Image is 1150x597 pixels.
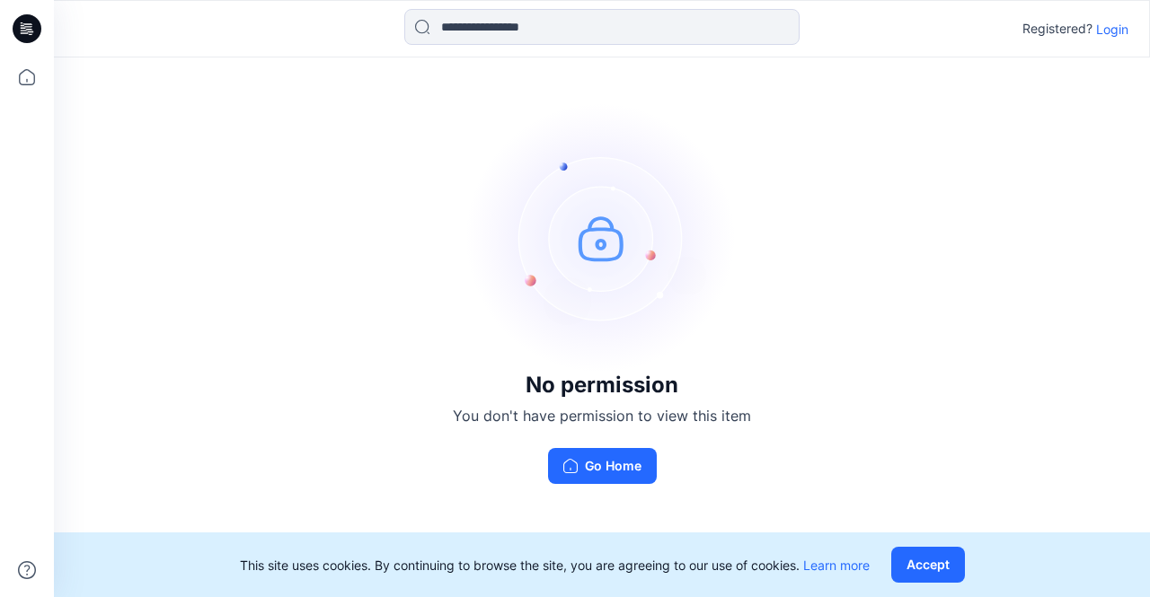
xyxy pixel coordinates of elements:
[1096,20,1128,39] p: Login
[548,448,657,484] button: Go Home
[453,373,751,398] h3: No permission
[891,547,965,583] button: Accept
[803,557,870,573] a: Learn more
[453,405,751,426] p: You don't have permission to view this item
[240,556,870,575] p: This site uses cookies. By continuing to browse the site, you are agreeing to our use of cookies.
[1022,18,1092,40] p: Registered?
[467,103,737,373] img: no-perm.svg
